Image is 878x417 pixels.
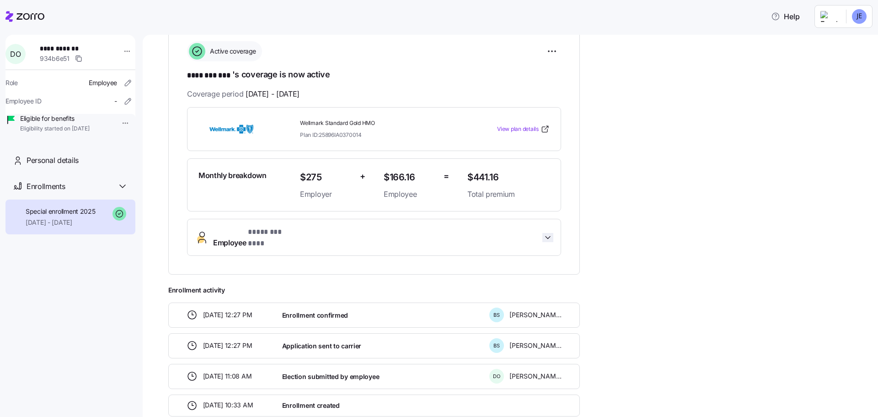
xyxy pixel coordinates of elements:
[10,50,21,58] span: D O
[187,88,300,100] span: Coverage period
[493,313,500,318] span: B S
[300,170,353,185] span: $275
[509,341,562,350] span: [PERSON_NAME]
[820,11,839,22] img: Employer logo
[187,69,561,81] h1: 's coverage is now active
[384,189,436,200] span: Employee
[203,310,252,320] span: [DATE] 12:27 PM
[384,170,436,185] span: $166.16
[282,401,340,410] span: Enrollment created
[27,181,65,192] span: Enrollments
[493,343,500,348] span: B S
[203,341,252,350] span: [DATE] 12:27 PM
[300,119,460,127] span: Wellmark Standard Gold HMO
[203,372,252,381] span: [DATE] 11:08 AM
[89,78,117,87] span: Employee
[300,131,362,139] span: Plan ID: 25896IA0370014
[282,341,361,351] span: Application sent to carrier
[20,114,90,123] span: Eligible for benefits
[497,125,550,134] a: View plan details
[198,119,264,140] img: Wellmark BlueCross BlueShield of Iowa
[5,97,42,106] span: Employee ID
[198,170,267,181] span: Monthly breakdown
[467,189,550,200] span: Total premium
[282,311,348,320] span: Enrollment confirmed
[168,286,580,295] span: Enrollment activity
[300,189,353,200] span: Employer
[207,47,256,56] span: Active coverage
[114,97,117,106] span: -
[852,9,867,24] img: 53e158b0a6e4d576aaabe60d9f04b2f0
[497,125,539,134] span: View plan details
[509,310,562,320] span: [PERSON_NAME]
[203,401,253,410] span: [DATE] 10:33 AM
[444,170,449,183] span: =
[282,372,380,381] span: Election submitted by employee
[493,374,500,379] span: D O
[27,155,79,166] span: Personal details
[5,78,18,87] span: Role
[26,218,96,227] span: [DATE] - [DATE]
[509,372,562,381] span: [PERSON_NAME]
[360,170,365,183] span: +
[20,125,90,133] span: Eligibility started on [DATE]
[26,207,96,216] span: Special enrollment 2025
[771,11,800,22] span: Help
[213,227,297,249] span: Employee
[40,54,70,63] span: 934b6e51
[246,88,300,100] span: [DATE] - [DATE]
[467,170,550,185] span: $441.16
[764,7,807,26] button: Help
